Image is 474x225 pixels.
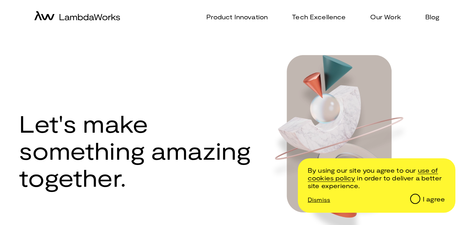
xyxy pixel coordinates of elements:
div: I agree [423,196,445,203]
a: Product Innovation [198,12,268,22]
a: home-icon [34,11,120,23]
p: Dismiss [308,196,330,203]
a: /cookie-and-privacy-policy [308,166,438,182]
p: By using our site you agree to our in order to deliver a better site experience. [308,167,445,190]
p: Our Work [370,12,401,22]
p: Blog [425,12,440,22]
p: Product Innovation [206,12,268,22]
a: Tech Excellence [283,12,346,22]
a: Our Work [362,12,401,22]
p: Tech Excellence [292,12,346,22]
h1: Let's make something amazing together. [19,110,251,191]
a: Blog [417,12,440,22]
